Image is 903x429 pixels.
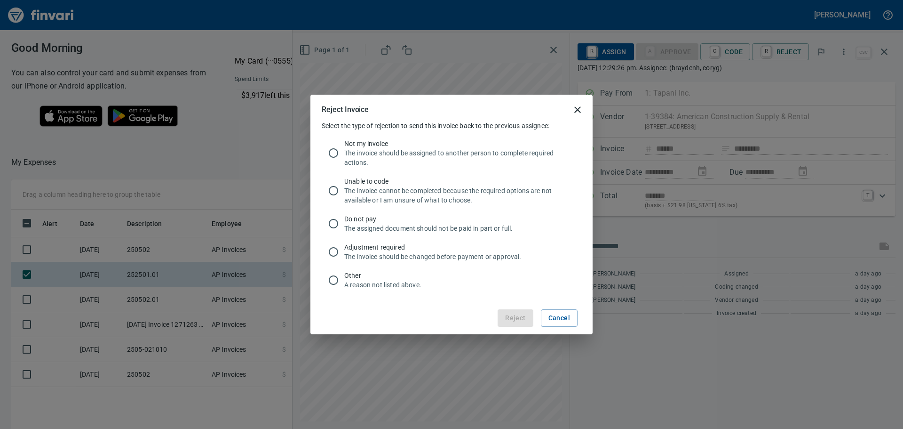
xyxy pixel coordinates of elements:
[344,177,574,186] span: Unable to code
[548,312,570,324] span: Cancel
[344,148,574,167] p: The invoice should be assigned to another person to complete required actions.
[566,98,589,121] button: close
[344,243,574,252] span: Adjustment required
[541,309,578,327] button: Cancel
[344,224,574,233] p: The assigned document should not be paid in part or full.
[344,280,574,290] p: A reason not listed above.
[344,139,574,148] span: Not my invoice
[322,210,581,238] div: Do not payThe assigned document should not be paid in part or full.
[322,105,369,114] h5: Reject Invoice
[322,266,581,294] div: OtherA reason not listed above.
[344,186,574,205] p: The invoice cannot be completed because the required options are not available or I am unsure of ...
[322,238,581,266] div: Adjustment requiredThe invoice should be changed before payment or approval.
[322,122,549,130] span: Select the type of rejection to send this invoice back to the previous assignee:
[344,252,574,261] p: The invoice should be changed before payment or approval.
[322,172,581,210] div: Unable to codeThe invoice cannot be completed because the required options are not available or I...
[344,271,574,280] span: Other
[322,134,581,172] div: Not my invoiceThe invoice should be assigned to another person to complete required actions.
[344,214,574,224] span: Do not pay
